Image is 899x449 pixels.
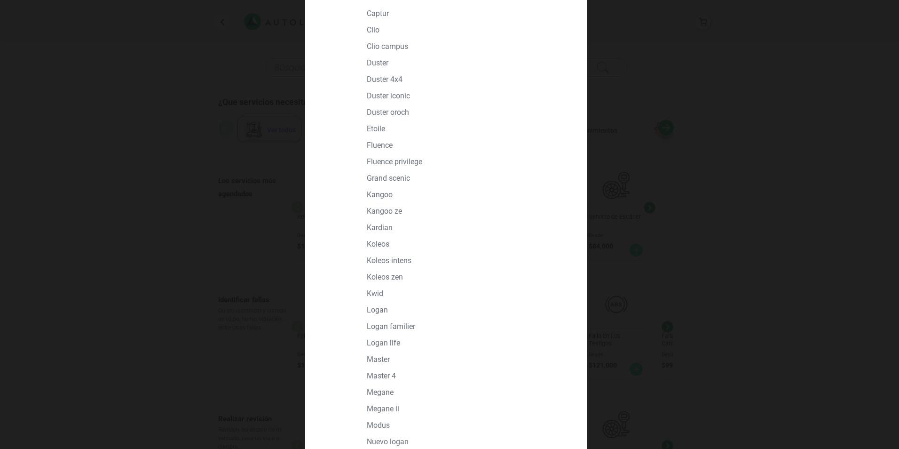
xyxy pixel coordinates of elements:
[367,108,568,117] p: DUSTER OROCH
[367,437,568,446] p: NUEVO LOGAN
[367,174,568,183] p: GRAND SCENIC
[367,75,568,84] p: DUSTER 4X4
[367,141,568,150] p: FLUENCE
[367,273,568,281] p: KOLEOS ZEN
[367,371,568,380] p: MASTER 4
[367,58,568,67] p: DUSTER
[367,207,568,216] p: KANGOO ZE
[367,338,568,347] p: LOGAN LIFE
[367,25,568,34] p: CLIO
[367,190,568,199] p: KANGOO
[367,256,568,265] p: KOLEOS INTENS
[367,305,568,314] p: LOGAN
[367,9,568,18] p: CAPTUR
[367,124,568,133] p: ETOILE
[367,355,568,364] p: MASTER
[367,289,568,298] p: KWID
[367,42,568,51] p: CLIO CAMPUS
[367,223,568,232] p: KARDIAN
[367,421,568,430] p: MODUS
[367,240,568,249] p: KOLEOS
[367,388,568,397] p: MEGANE
[367,322,568,331] p: LOGAN FAMILIER
[367,404,568,413] p: MEGANE II
[367,157,568,166] p: FLUENCE PRIVILEGE
[367,91,568,100] p: DUSTER ICONIC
